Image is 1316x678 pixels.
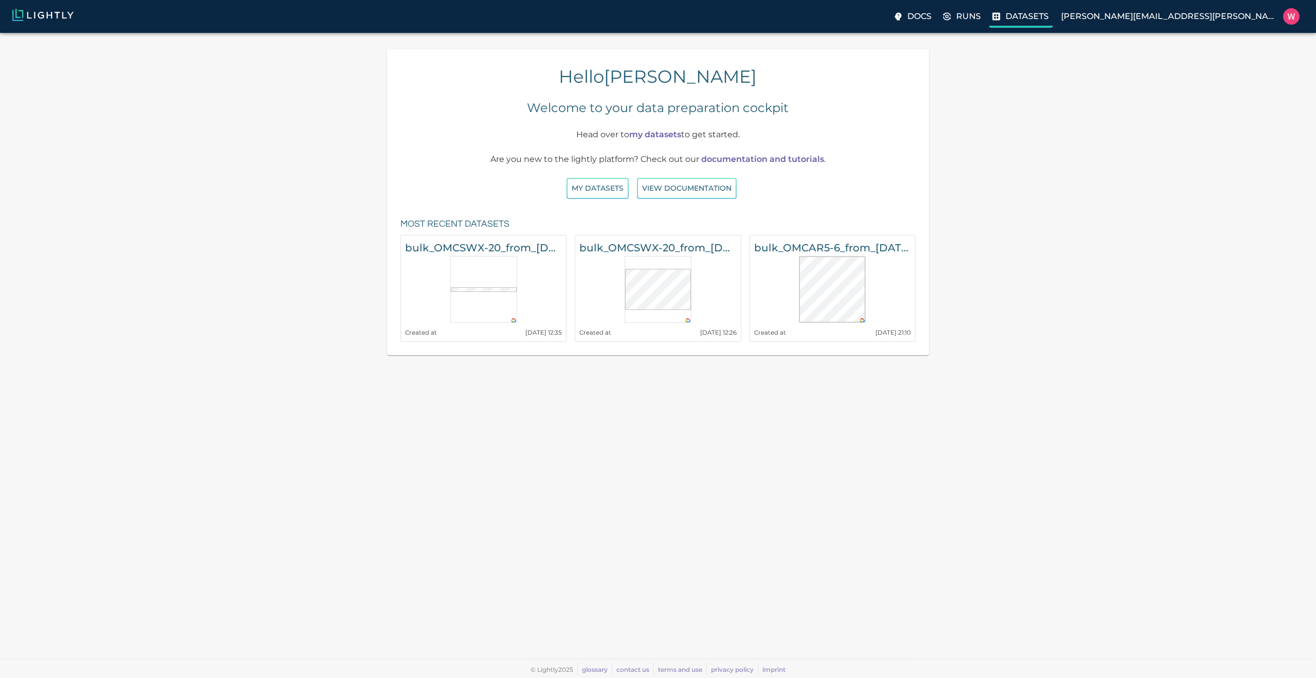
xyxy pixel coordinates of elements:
[440,129,875,141] p: Head over to to get started.
[891,7,936,26] label: Docs
[637,183,737,193] a: View documentation
[579,329,611,336] small: Created at
[956,10,981,23] p: Runs
[989,7,1053,28] label: Datasets
[989,7,1053,26] a: Datasets
[616,666,649,673] a: contact us
[400,235,566,342] a: bulk_OMCSWX-20_from_[DATE]_to_2025-09-10_2025-09-11_19-11-39-crops-bounding_boxCreated at[DATE] 1...
[400,216,509,232] h6: Most recent datasets
[762,666,785,673] a: imprint
[405,329,437,336] small: Created at
[440,153,875,166] p: Are you new to the lightly platform? Check out our .
[566,183,629,193] a: My Datasets
[1061,10,1279,23] p: [PERSON_NAME][EMAIL_ADDRESS][PERSON_NAME]
[531,666,573,673] span: © Lightly 2025
[711,666,754,673] a: privacy policy
[875,329,911,336] small: [DATE] 21:10
[1283,8,1300,25] img: William Maio
[754,240,911,256] h6: bulk_OMCAR5-6_from_[DATE]_to_2025-08-27_2025-09-08_23-22-53-crops-bounding_box
[1057,5,1304,28] label: [PERSON_NAME][EMAIL_ADDRESS][PERSON_NAME]William Maio
[566,178,629,199] button: My Datasets
[579,240,736,256] h6: bulk_OMCSWX-20_from_[DATE]_to_2025-09-10_2025-09-11_19-11-39
[907,10,931,23] p: Docs
[754,329,786,336] small: Created at
[750,235,916,342] a: bulk_OMCAR5-6_from_[DATE]_to_2025-08-27_2025-09-08_23-22-53-crops-bounding_boxCreated at[DATE] 21:10
[582,666,608,673] a: glossary
[1006,10,1049,23] p: Datasets
[12,9,74,21] img: Lightly
[940,7,985,26] label: Runs
[405,240,562,256] h6: bulk_OMCSWX-20_from_[DATE]_to_2025-09-10_2025-09-11_19-11-39-crops-bounding_box
[395,66,920,87] h4: Hello [PERSON_NAME]
[525,329,562,336] small: [DATE] 12:35
[700,329,737,336] small: [DATE] 12:26
[629,130,681,139] a: my datasets
[658,666,702,673] a: terms and use
[575,235,741,342] a: bulk_OMCSWX-20_from_[DATE]_to_2025-09-10_2025-09-11_19-11-39Created at[DATE] 12:26
[527,100,789,116] h5: Welcome to your data preparation cockpit
[637,178,737,199] button: View documentation
[701,154,824,164] a: documentation and tutorials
